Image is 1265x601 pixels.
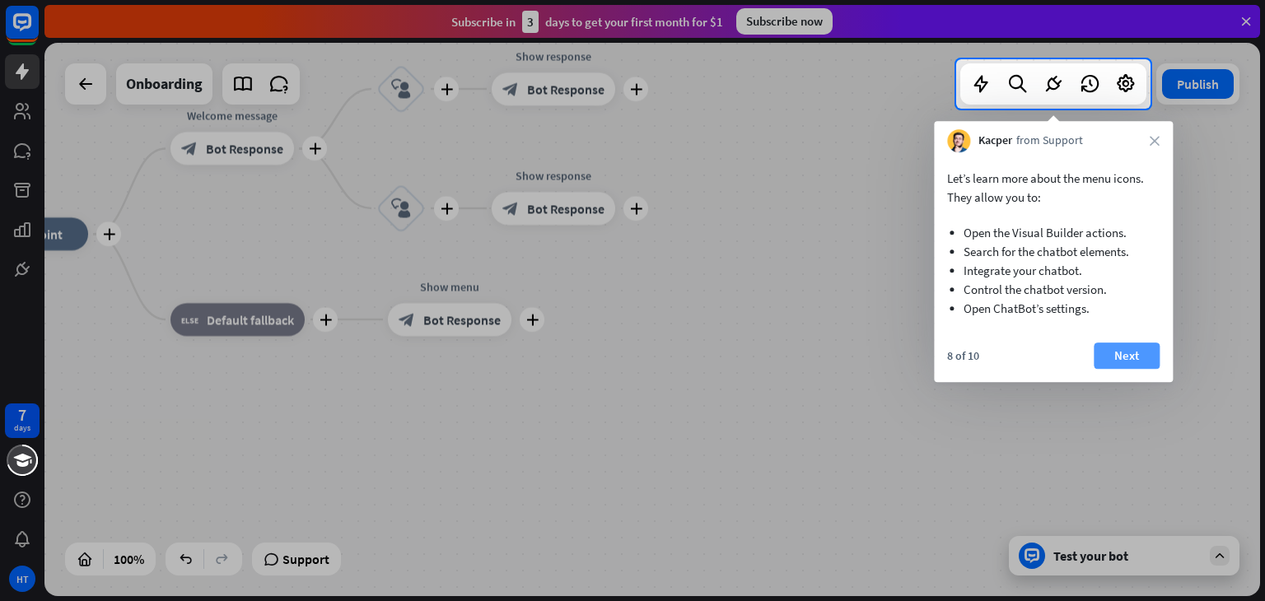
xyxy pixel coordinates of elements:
li: Search for the chatbot elements. [964,242,1143,261]
li: Open ChatBot’s settings. [964,299,1143,318]
li: Control the chatbot version. [964,280,1143,299]
li: Integrate your chatbot. [964,261,1143,280]
i: close [1150,136,1160,146]
div: 8 of 10 [947,348,979,363]
li: Open the Visual Builder actions. [964,223,1143,242]
p: Let’s learn more about the menu icons. They allow you to: [947,169,1160,207]
span: Kacper [978,133,1012,149]
button: Open LiveChat chat widget [13,7,63,56]
button: Next [1094,342,1160,369]
span: from Support [1016,133,1083,149]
